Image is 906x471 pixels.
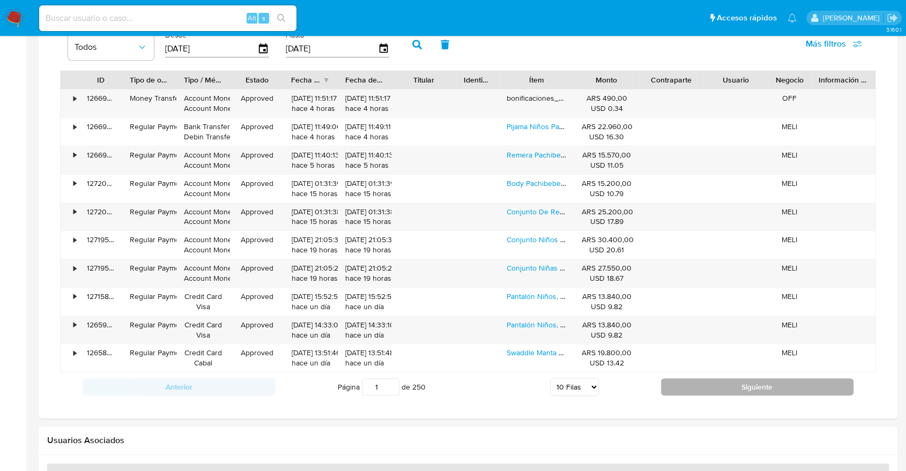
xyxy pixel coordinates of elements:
h2: Usuarios Asociados [47,435,889,446]
input: Buscar usuario o caso... [39,11,296,25]
a: Salir [887,12,898,24]
span: Accesos rápidos [717,12,777,24]
span: Alt [248,13,256,23]
span: 3.160.1 [886,25,901,34]
a: Notificaciones [788,13,797,23]
span: s [262,13,265,23]
p: juan.tosini@mercadolibre.com [822,13,883,23]
button: search-icon [270,11,292,26]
